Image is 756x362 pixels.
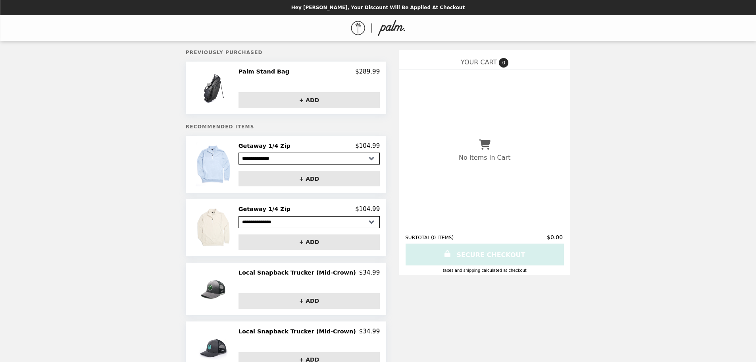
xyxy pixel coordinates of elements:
[239,234,380,250] button: + ADD
[239,216,380,228] select: Select a product variant
[355,205,380,213] p: $104.99
[196,142,233,186] img: Getaway 1/4 Zip
[359,269,380,276] p: $34.99
[197,269,231,309] img: Local Snapback Trucker (Mid-Crown)
[405,268,564,273] div: Taxes and Shipping calculated at checkout
[239,205,294,213] h2: Getaway 1/4 Zip
[239,68,292,75] h2: Palm Stand Bag
[239,293,380,309] button: + ADD
[197,68,231,108] img: Palm Stand Bag
[459,154,510,161] p: No Items In Cart
[239,153,380,165] select: Select a product variant
[196,205,233,250] img: Getaway 1/4 Zip
[461,58,497,66] span: YOUR CART
[547,234,564,240] span: $0.00
[239,92,380,108] button: + ADD
[186,124,386,130] h5: Recommended Items
[351,20,405,36] img: Brand Logo
[291,5,465,10] p: Hey [PERSON_NAME], your discount will be applied at checkout
[186,50,386,55] h5: Previously Purchased
[355,142,380,149] p: $104.99
[239,171,380,186] button: + ADD
[431,235,454,240] span: ( 0 ITEMS )
[405,235,431,240] span: SUBTOTAL
[239,328,359,335] h2: Local Snapback Trucker (Mid-Crown)
[239,142,294,149] h2: Getaway 1/4 Zip
[499,58,508,68] span: 0
[355,68,380,75] p: $289.99
[359,328,380,335] p: $34.99
[239,269,359,276] h2: Local Snapback Trucker (Mid-Crown)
